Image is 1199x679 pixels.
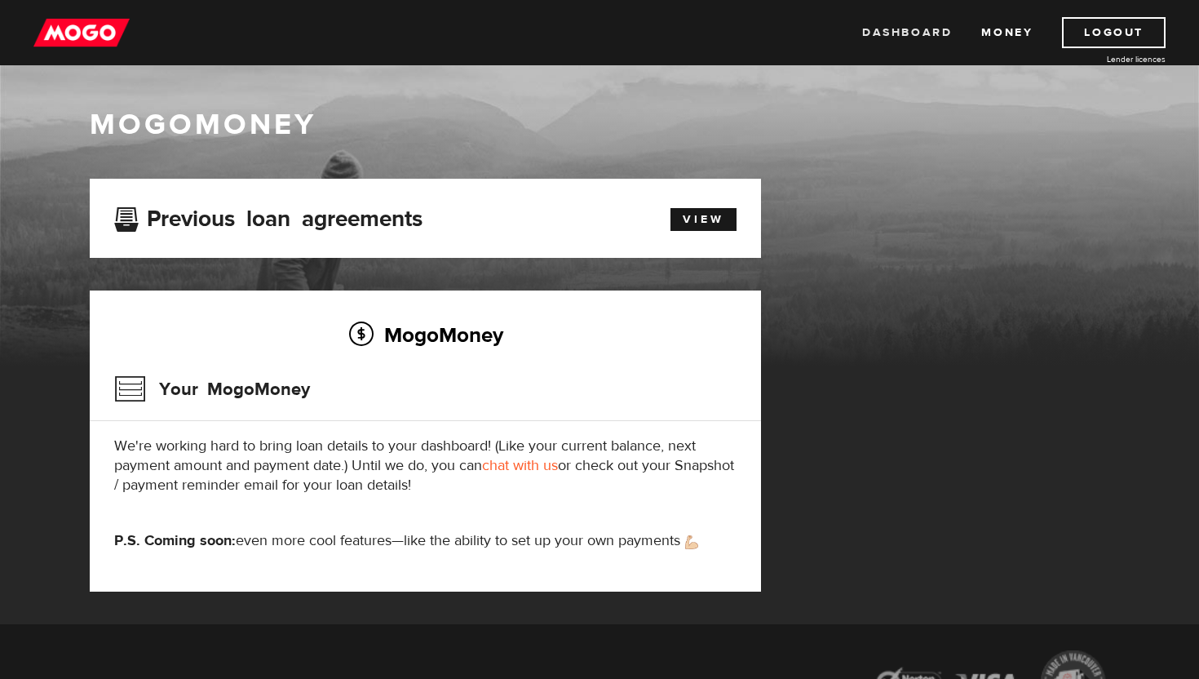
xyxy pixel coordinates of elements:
iframe: LiveChat chat widget [873,300,1199,679]
h2: MogoMoney [114,317,737,352]
strong: P.S. Coming soon: [114,531,236,550]
h3: Your MogoMoney [114,368,310,411]
a: chat with us [482,456,558,475]
p: even more cool features—like the ability to set up your own payments [114,531,737,551]
a: Logout [1062,17,1166,48]
a: Dashboard [862,17,952,48]
img: mogo_logo-11ee424be714fa7cbb0f0f49df9e16ec.png [33,17,130,48]
a: Money [981,17,1033,48]
a: Lender licences [1043,53,1166,65]
p: We're working hard to bring loan details to your dashboard! (Like your current balance, next paym... [114,437,737,495]
img: strong arm emoji [685,535,698,549]
a: View [670,208,737,231]
h1: MogoMoney [90,108,1109,142]
h3: Previous loan agreements [114,206,423,227]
